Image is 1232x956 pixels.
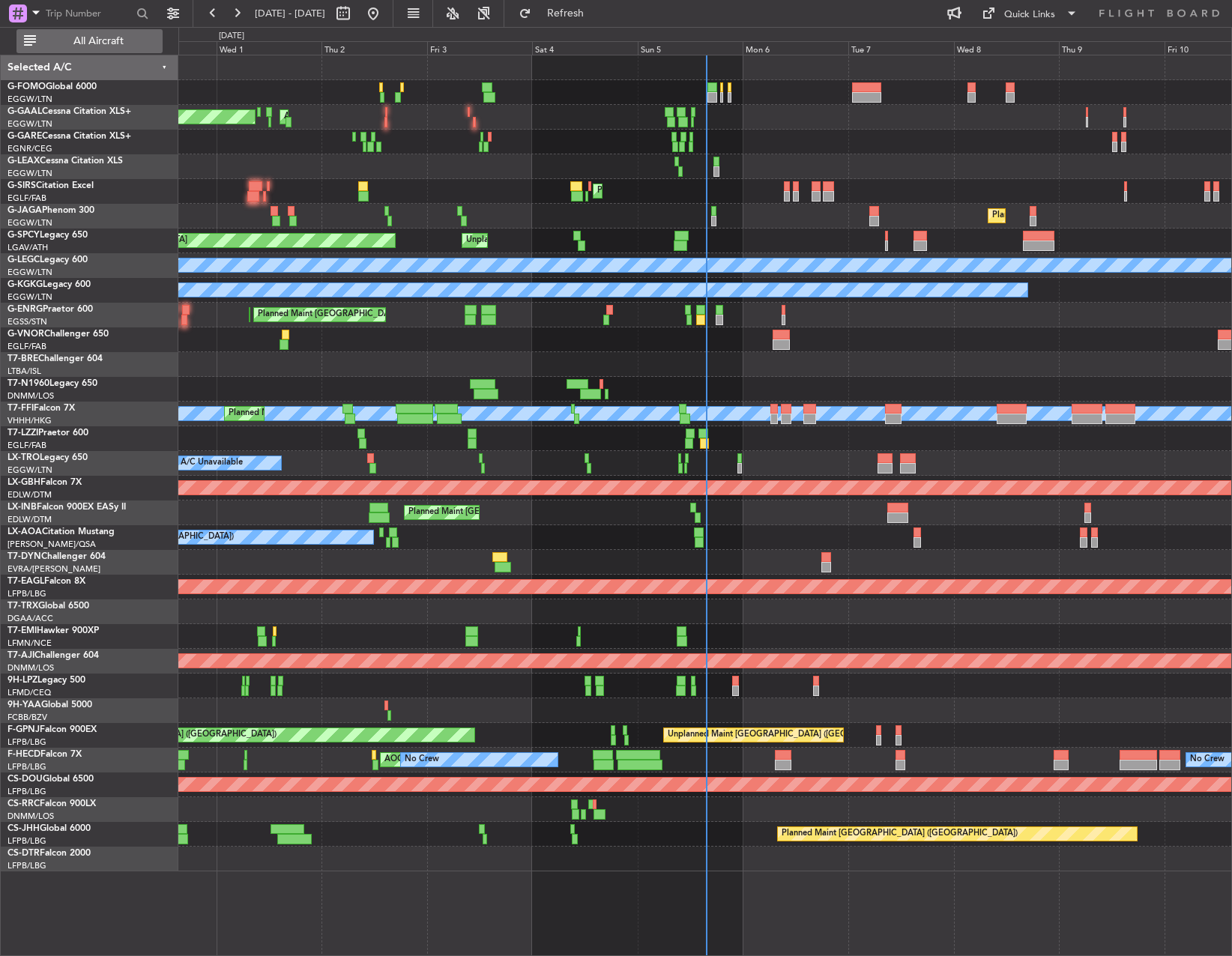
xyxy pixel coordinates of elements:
div: Tue 7 [848,41,954,55]
a: T7-N1960Legacy 650 [7,379,97,388]
span: G-FOMO [7,82,46,91]
a: T7-EAGLFalcon 8X [7,577,85,586]
a: T7-EMIHawker 900XP [7,626,99,635]
a: G-SIRSCitation Excel [7,181,94,190]
div: Mon 6 [743,41,848,55]
a: G-KGKGLegacy 600 [7,280,91,289]
a: EGGW/LTN [7,118,52,130]
a: G-FOMOGlobal 6000 [7,82,97,91]
a: EGGW/LTN [7,168,52,179]
a: LFPB/LBG [7,736,46,748]
a: T7-BREChallenger 604 [7,354,103,363]
span: All Aircraft [39,36,158,46]
span: G-SPCY [7,231,40,240]
span: CS-DOU [7,775,43,784]
span: G-ENRG [7,305,43,314]
button: Quick Links [974,1,1085,25]
span: T7-FFI [7,404,34,413]
a: LFMD/CEQ [7,687,51,698]
a: G-VNORChallenger 650 [7,330,109,339]
a: DNMM/LOS [7,662,54,674]
a: LFPB/LBG [7,588,46,599]
span: 9H-LPZ [7,676,37,685]
a: EGLF/FAB [7,440,46,451]
span: G-JAGA [7,206,42,215]
div: Planned Maint [GEOGRAPHIC_DATA] ([GEOGRAPHIC_DATA]) [992,205,1228,227]
div: Unplanned Maint [GEOGRAPHIC_DATA] ([GEOGRAPHIC_DATA]) [668,724,914,746]
div: Planned Maint [GEOGRAPHIC_DATA] ([GEOGRAPHIC_DATA]) [597,180,833,202]
a: T7-DYNChallenger 604 [7,552,106,561]
a: G-ENRGPraetor 600 [7,305,93,314]
a: F-HECDFalcon 7X [7,750,82,759]
span: F-HECD [7,750,40,759]
input: Trip Number [46,2,132,25]
span: CS-DTR [7,849,40,858]
a: LFPB/LBG [7,860,46,871]
a: CS-JHHGlobal 6000 [7,824,91,833]
div: Planned Maint [GEOGRAPHIC_DATA] [408,501,552,524]
a: FCBB/BZV [7,712,47,723]
a: CS-DTRFalcon 2000 [7,849,91,858]
a: LX-GBHFalcon 7X [7,478,82,487]
span: T7-EAGL [7,577,44,586]
a: 9H-YAAGlobal 5000 [7,701,92,710]
span: T7-LZZI [7,429,38,438]
a: LX-AOACitation Mustang [7,527,115,536]
div: Wed 8 [954,41,1060,55]
button: All Aircraft [16,29,163,53]
span: T7-N1960 [7,379,49,388]
span: T7-DYN [7,552,41,561]
div: [DATE] [219,30,244,43]
a: LFPB/LBG [7,835,46,847]
a: CS-RRCFalcon 900LX [7,799,96,808]
a: LX-INBFalcon 900EX EASy II [7,503,126,512]
span: T7-EMI [7,626,37,635]
div: No Crew [1190,748,1225,771]
a: T7-AJIChallenger 604 [7,651,99,660]
div: Planned Maint [GEOGRAPHIC_DATA] ([GEOGRAPHIC_DATA]) [258,303,494,326]
a: EGNR/CEG [7,143,52,154]
span: [DATE] - [DATE] [255,7,325,20]
a: EGSS/STN [7,316,47,327]
a: [PERSON_NAME]/QSA [7,539,96,550]
a: DGAA/ACC [7,613,53,624]
a: EGGW/LTN [7,217,52,229]
div: Thu 2 [321,41,427,55]
div: No Crew [405,748,439,771]
a: LFMN/NCE [7,638,52,649]
div: Wed 1 [217,41,322,55]
a: 9H-LPZLegacy 500 [7,676,85,685]
a: G-LEAXCessna Citation XLS [7,157,123,166]
a: EGLF/FAB [7,193,46,204]
a: CS-DOUGlobal 6500 [7,775,94,784]
span: CS-RRC [7,799,40,808]
span: T7-BRE [7,354,38,363]
a: DNMM/LOS [7,811,54,822]
a: LFPB/LBG [7,761,46,772]
a: T7-FFIFalcon 7X [7,404,75,413]
span: G-KGKG [7,280,43,289]
a: G-GAALCessna Citation XLS+ [7,107,131,116]
div: Fri 3 [427,41,533,55]
a: LFPB/LBG [7,786,46,797]
a: EVRA/[PERSON_NAME] [7,563,100,575]
div: Thu 9 [1059,41,1165,55]
span: F-GPNJ [7,725,40,734]
span: T7-TRX [7,602,38,611]
a: G-SPCYLegacy 650 [7,231,88,240]
div: Planned Maint [GEOGRAPHIC_DATA] ([GEOGRAPHIC_DATA]) [229,402,465,425]
span: LX-TRO [7,453,40,462]
span: LX-GBH [7,478,40,487]
div: Unplanned Maint [GEOGRAPHIC_DATA] [466,229,620,252]
div: AOG Maint Dusseldorf [284,106,371,128]
a: EDLW/DTM [7,514,52,525]
span: G-GARE [7,132,42,141]
a: EGGW/LTN [7,94,52,105]
a: G-JAGAPhenom 300 [7,206,94,215]
div: Planned Maint [GEOGRAPHIC_DATA] ([GEOGRAPHIC_DATA]) [782,823,1018,845]
a: EGGW/LTN [7,267,52,278]
a: T7-LZZIPraetor 600 [7,429,88,438]
a: EDLW/DTM [7,489,52,500]
a: EGLF/FAB [7,341,46,352]
a: EGGW/LTN [7,291,52,303]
